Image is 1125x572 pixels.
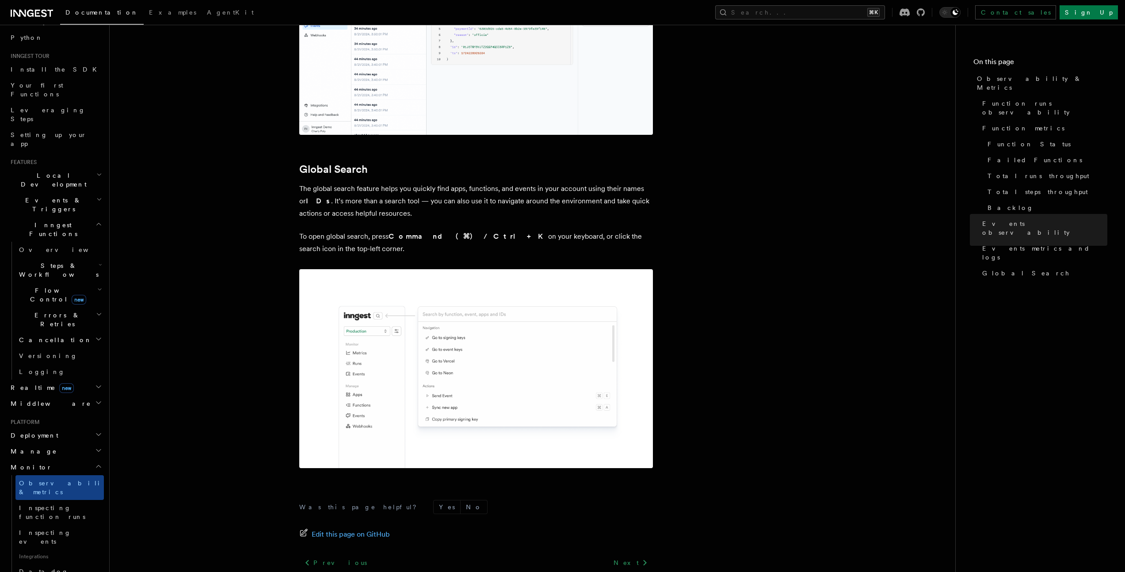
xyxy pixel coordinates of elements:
a: Observability & metrics [15,475,104,500]
span: Inngest Functions [7,221,95,238]
button: Errors & Retries [15,307,104,332]
button: Cancellation [15,332,104,348]
h4: On this page [973,57,1107,71]
span: Flow Control [15,286,97,304]
a: Function metrics [979,120,1107,136]
span: Edit this page on GitHub [312,528,390,541]
a: Observability & Metrics [973,71,1107,95]
span: Cancellation [15,336,92,344]
a: Contact sales [975,5,1056,19]
span: Failed Functions [988,156,1082,164]
span: Realtime [7,383,74,392]
span: Function metrics [982,124,1064,133]
span: new [59,383,74,393]
button: Monitor [7,459,104,475]
img: Global search snippet [299,269,653,468]
span: Leveraging Steps [11,107,85,122]
a: Inspecting function runs [15,500,104,525]
a: Global Search [299,163,368,175]
span: Logging [19,368,65,375]
strong: Command (⌘) / Ctrl + K [389,232,548,240]
span: Overview [19,246,110,253]
button: No [461,500,487,514]
button: Manage [7,443,104,459]
span: Setting up your app [11,131,87,147]
span: Your first Functions [11,82,63,98]
span: Steps & Workflows [15,261,99,279]
a: Total steps throughput [984,184,1107,200]
span: Backlog [988,203,1033,212]
button: Deployment [7,427,104,443]
span: Python [11,34,43,41]
a: Documentation [60,3,144,25]
kbd: ⌘K [867,8,880,17]
a: Edit this page on GitHub [299,528,390,541]
span: Integrations [15,549,104,564]
a: Logging [15,364,104,380]
span: Documentation [65,9,138,16]
span: Function Status [988,140,1071,149]
a: Sign Up [1060,5,1118,19]
a: Events observability [979,216,1107,240]
button: Local Development [7,168,104,192]
span: Observability & metrics [19,480,110,496]
p: The global search feature helps you quickly find apps, functions, and events in your account usin... [299,183,653,220]
span: Events & Triggers [7,196,96,214]
p: To open global search, press on your keyboard, or click the search icon in the top-left corner. [299,230,653,255]
a: Failed Functions [984,152,1107,168]
a: Previous [299,555,372,571]
button: Yes [434,500,460,514]
span: Monitor [7,463,52,472]
a: Setting up your app [7,127,104,152]
a: Leveraging Steps [7,102,104,127]
button: Search...⌘K [715,5,885,19]
span: new [72,295,86,305]
span: Function runs observability [982,99,1107,117]
a: Inspecting events [15,525,104,549]
a: Install the SDK [7,61,104,77]
span: Deployment [7,431,58,440]
button: Middleware [7,396,104,412]
div: Inngest Functions [7,242,104,380]
span: Versioning [19,352,77,359]
button: Events & Triggers [7,192,104,217]
p: Was this page helpful? [299,503,423,511]
span: Inngest tour [7,53,50,60]
span: Features [7,159,37,166]
span: Total runs throughput [988,172,1089,180]
span: Manage [7,447,57,456]
span: Local Development [7,171,96,189]
a: Events metrics and logs [979,240,1107,265]
a: Backlog [984,200,1107,216]
a: Versioning [15,348,104,364]
span: Total steps throughput [988,187,1088,196]
a: Examples [144,3,202,24]
span: Events metrics and logs [982,244,1107,262]
span: Examples [149,9,196,16]
span: Platform [7,419,40,426]
button: Inngest Functions [7,217,104,242]
button: Flow Controlnew [15,282,104,307]
button: Toggle dark mode [939,7,961,18]
a: Function runs observability [979,95,1107,120]
button: Realtimenew [7,380,104,396]
a: Total runs throughput [984,168,1107,184]
span: Observability & Metrics [977,74,1107,92]
a: Python [7,30,104,46]
a: Your first Functions [7,77,104,102]
span: AgentKit [207,9,254,16]
span: Inspecting function runs [19,504,85,520]
span: Install the SDK [11,66,102,73]
a: Global Search [979,265,1107,281]
strong: IDs [306,197,331,205]
button: Steps & Workflows [15,258,104,282]
span: Events observability [982,219,1107,237]
a: AgentKit [202,3,259,24]
span: Inspecting events [19,529,71,545]
span: Middleware [7,399,91,408]
a: Function Status [984,136,1107,152]
a: Overview [15,242,104,258]
a: Next [608,555,653,571]
span: Global Search [982,269,1070,278]
span: Errors & Retries [15,311,96,328]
